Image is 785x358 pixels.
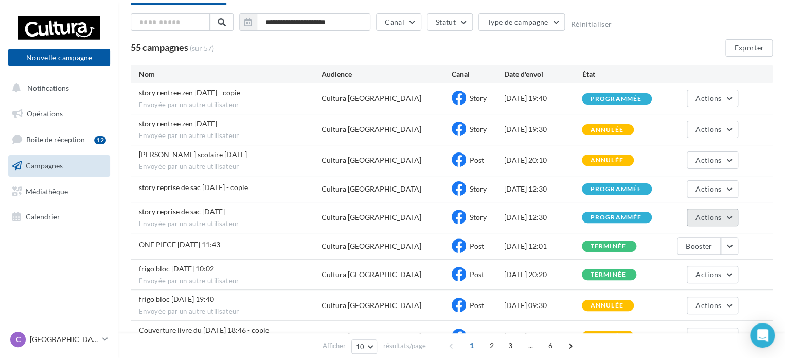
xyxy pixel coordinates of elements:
span: Story [470,184,487,193]
div: [DATE] 20:10 [504,155,582,165]
button: Actions [687,121,738,138]
span: Actions [695,270,721,279]
span: Story [470,125,487,133]
span: Story [470,94,487,103]
div: [DATE] 12:30 [504,184,582,194]
a: Opérations [6,103,112,125]
span: Envoyée par un autre utilisateur [139,162,322,172]
a: C [GEOGRAPHIC_DATA] [8,330,110,349]
div: annulée [590,157,623,164]
span: frigo bloc 27-08-2025 10:02 [139,264,214,273]
div: programmée [590,186,641,193]
span: ONE PIECE 05-09-2025 11:43 [139,240,220,249]
span: (sur 57) [190,43,214,54]
span: Story [470,213,487,221]
div: Audience [322,69,452,79]
span: frigo bloc 25-08-2025 19:40 [139,295,214,303]
button: Actions [687,90,738,107]
span: Couverture livre du 05-08-2025 18:46 - copie [139,326,269,334]
div: Cultura [GEOGRAPHIC_DATA] [322,184,421,194]
a: Médiathèque [6,181,112,202]
button: Actions [687,180,738,198]
div: Cultura [GEOGRAPHIC_DATA] [322,124,421,134]
div: terminée [590,271,626,278]
span: résultats/page [383,341,425,351]
span: 3 [502,337,519,354]
div: Cultura [GEOGRAPHIC_DATA] [322,155,421,165]
span: Post [470,270,484,279]
span: Actions [695,156,721,164]
span: Envoyée par un autre utilisateur [139,100,322,110]
button: Statut [427,13,473,31]
span: 2 [484,337,500,354]
span: 1 [463,337,480,354]
span: story reprise de sac 06/09/2025 - copie [139,183,248,192]
span: C [16,334,21,345]
span: Calendrier [26,212,60,221]
div: annulée [590,302,623,309]
button: Type de campagne [478,13,565,31]
span: 55 campagnes [131,42,188,53]
span: 6 [542,337,559,354]
span: Médiathèque [26,186,68,195]
div: [DATE] 19:30 [504,124,582,134]
span: story reprise de sac 06/09/2025 [139,207,225,216]
a: Calendrier [6,206,112,228]
button: Canal [376,13,421,31]
span: Actions [695,94,721,103]
span: Opérations [27,109,63,118]
div: Cultura [GEOGRAPHIC_DATA] [322,93,421,104]
button: Notifications [6,77,108,99]
div: [DATE] 12:01 [504,241,582,251]
div: État [582,69,660,79]
div: Cultura [GEOGRAPHIC_DATA] [322,300,421,311]
div: Cultura [GEOGRAPHIC_DATA] [322,241,421,251]
div: Cultura [GEOGRAPHIC_DATA] [322,269,421,280]
a: Boîte de réception12 [6,128,112,150]
span: 10 [356,343,365,351]
div: [DATE] 19:40 [504,93,582,104]
span: Envoyée par un autre utilisateur [139,131,322,141]
span: Envoyée par un autre utilisateur [139,277,322,286]
span: ... [522,337,539,354]
div: Cultura [GEOGRAPHIC_DATA] [322,331,421,342]
span: Post [470,332,484,340]
button: Booster [677,237,721,255]
div: annulée [590,127,623,133]
div: [DATE] 20:20 [504,269,582,280]
span: Envoyée par un autre utilisateur [139,219,322,229]
span: manuel scolaire 08/09/25 [139,150,247,159]
button: Actions [687,209,738,226]
button: Exporter [725,39,773,57]
span: Actions [695,332,721,340]
span: Actions [695,184,721,193]
span: Post [470,242,484,250]
div: Cultura [GEOGRAPHIC_DATA] [322,212,421,223]
div: Open Intercom Messenger [750,323,775,348]
button: Actions [687,328,738,345]
div: Nom [139,69,322,79]
div: Date d'envoi [504,69,582,79]
span: Campagnes [26,161,63,170]
span: story rentree zen 12/09/25 - copie [139,88,240,97]
div: programmée [590,96,641,103]
span: Actions [695,213,721,221]
button: Nouvelle campagne [8,49,110,66]
span: Actions [695,301,721,310]
span: Notifications [27,83,69,92]
span: Actions [695,125,721,133]
button: Actions [687,151,738,169]
a: Campagnes [6,155,112,177]
span: Afficher [323,341,346,351]
div: [DATE] 10:30 [504,331,582,342]
span: Envoyée par un autre utilisateur [139,307,322,316]
button: 10 [351,339,378,354]
p: [GEOGRAPHIC_DATA] [30,334,98,345]
div: programmée [590,214,641,221]
span: story rentree zen 12/09/25 [139,119,217,128]
div: Canal [452,69,504,79]
div: [DATE] 09:30 [504,300,582,311]
button: Actions [687,297,738,314]
div: terminée [590,243,626,250]
div: [DATE] 12:30 [504,212,582,223]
